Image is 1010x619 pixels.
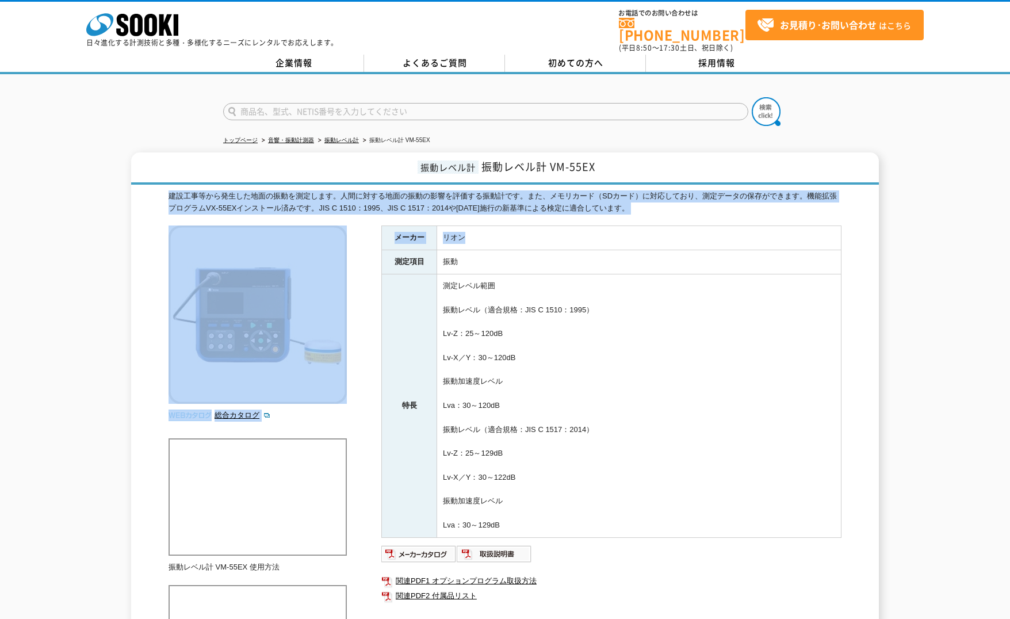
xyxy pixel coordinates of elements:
span: 17:30 [659,43,680,53]
div: 建設工事等から発生した地面の振動を測定します。人間に対する地面の振動の影響を評価する振動計です。また、メモリカード（SDカード）に対応しており、測定データの保存ができます。機能拡張プログラムVX... [169,190,841,215]
span: 振動レベル計 [418,161,479,174]
a: 総合カタログ [215,411,271,419]
img: 振動レベル計 VM-55EX [169,226,347,404]
img: btn_search.png [752,97,781,126]
img: メーカーカタログ [381,545,457,563]
img: webカタログ [169,410,212,421]
a: よくあるご質問 [364,55,505,72]
a: [PHONE_NUMBER] [619,18,745,41]
li: 振動レベル計 VM-55EX [361,135,430,147]
p: 振動レベル計 VM-55EX 使用方法 [169,561,347,574]
a: 取扱説明書 [457,552,532,561]
a: メーカーカタログ [381,552,457,561]
input: 商品名、型式、NETIS番号を入力してください [223,103,748,120]
span: 初めての方へ [548,56,603,69]
span: (平日 ～ 土日、祝日除く) [619,43,733,53]
a: 関連PDF1 オプションプログラム取扱方法 [381,574,841,589]
a: 関連PDF2 付属品リスト [381,589,841,603]
span: 8:50 [636,43,652,53]
td: リオン [437,226,841,250]
a: トップページ [223,137,258,143]
th: 特長 [382,274,437,538]
td: 振動 [437,250,841,274]
a: 音響・振動計測器 [268,137,314,143]
strong: お見積り･お問い合わせ [780,18,877,32]
a: 振動レベル計 [324,137,359,143]
th: メーカー [382,226,437,250]
a: お見積り･お問い合わせはこちら [745,10,924,40]
a: 採用情報 [646,55,787,72]
a: 初めての方へ [505,55,646,72]
span: はこちら [757,17,911,34]
th: 測定項目 [382,250,437,274]
span: お電話でのお問い合わせは [619,10,745,17]
p: 日々進化する計測技術と多種・多様化するニーズにレンタルでお応えします。 [86,39,338,46]
td: 測定レベル範囲 振動レベル（適合規格：JIS C 1510：1995） Lv-Z：25～120dB Lv-X／Y：30～120dB 振動加速度レベル Lva：30～120dB 振動レベル（適合規... [437,274,841,538]
a: 企業情報 [223,55,364,72]
span: 振動レベル計 VM-55EX [481,159,595,174]
img: 取扱説明書 [457,545,532,563]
